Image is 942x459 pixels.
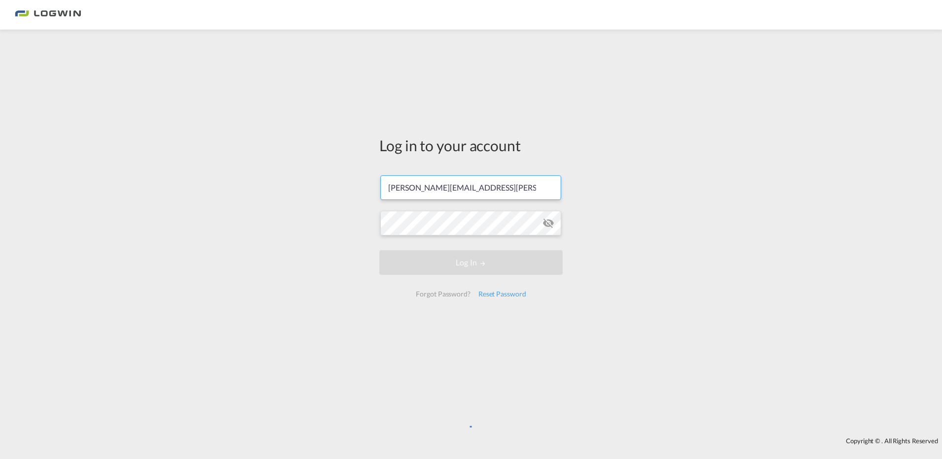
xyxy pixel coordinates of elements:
[542,217,554,229] md-icon: icon-eye-off
[379,135,563,156] div: Log in to your account
[474,285,530,303] div: Reset Password
[380,175,561,200] input: Enter email/phone number
[379,250,563,275] button: LOGIN
[412,285,474,303] div: Forgot Password?
[15,4,81,26] img: bc73a0e0d8c111efacd525e4c8ad7d32.png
